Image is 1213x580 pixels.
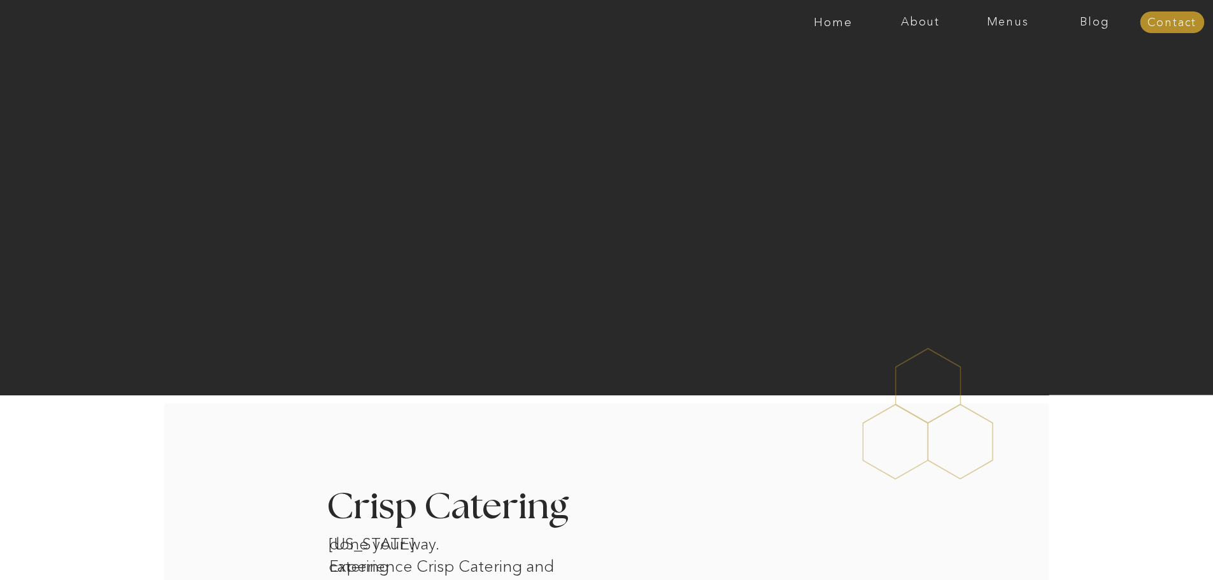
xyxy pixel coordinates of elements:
a: Contact [1140,17,1204,29]
a: Blog [1051,16,1139,29]
a: Menus [964,16,1051,29]
h3: Crisp Catering [327,489,601,527]
h1: [US_STATE] catering [329,533,461,549]
a: Home [790,16,877,29]
a: About [877,16,964,29]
